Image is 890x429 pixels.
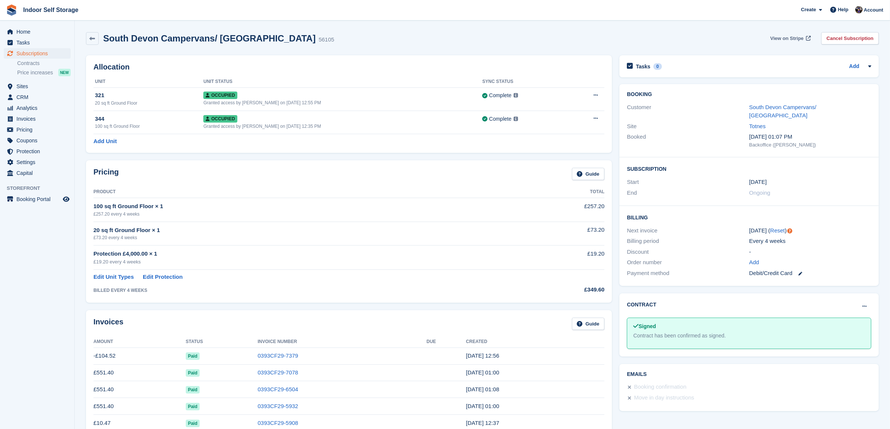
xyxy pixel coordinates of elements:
[186,352,200,360] span: Paid
[186,336,258,348] th: Status
[258,336,426,348] th: Invoice Number
[186,403,200,410] span: Paid
[627,301,656,309] h2: Contract
[258,369,298,376] a: 0393CF29-7078
[627,226,749,235] div: Next invoice
[510,286,604,294] div: £349.60
[17,69,53,76] span: Price increases
[16,157,61,167] span: Settings
[489,92,511,99] div: Complete
[849,62,859,71] a: Add
[653,63,662,70] div: 0
[93,63,604,71] h2: Allocation
[93,381,186,398] td: £551.40
[749,237,871,246] div: Every 4 weeks
[93,76,203,88] th: Unit
[855,6,863,13] img: Sandra Pomeroy
[4,146,71,157] a: menu
[510,246,604,270] td: £19.20
[186,386,200,393] span: Paid
[58,69,71,76] div: NEW
[17,60,71,67] a: Contracts
[4,48,71,59] a: menu
[627,178,749,186] div: Start
[203,115,237,123] span: Occupied
[95,91,203,100] div: 321
[749,141,871,149] div: Backoffice ([PERSON_NAME])
[627,122,749,131] div: Site
[514,93,518,98] img: icon-info-grey-7440780725fd019a000dd9b08b2336e03edf1995a4989e88bcd33f0948082b44.svg
[203,92,237,99] span: Occupied
[466,420,499,426] time: 2025-05-20 11:37:38 UTC
[93,398,186,415] td: £551.40
[16,81,61,92] span: Sites
[767,32,813,44] a: View on Stripe
[801,6,816,13] span: Create
[749,178,767,186] time: 2024-10-10 00:00:00 UTC
[93,258,510,266] div: £19.20 every 4 weeks
[95,100,203,107] div: 20 sq ft Ground Floor
[514,117,518,121] img: icon-info-grey-7440780725fd019a000dd9b08b2336e03edf1995a4989e88bcd33f0948082b44.svg
[93,250,510,258] div: Protection £4,000.00 × 1
[749,123,766,129] a: Totnes
[16,124,61,135] span: Pricing
[93,168,119,180] h2: Pricing
[93,273,134,281] a: Edit Unit Types
[16,37,61,48] span: Tasks
[466,386,499,392] time: 2025-06-19 00:08:45 UTC
[93,336,186,348] th: Amount
[572,318,605,330] a: Guide
[93,318,123,330] h2: Invoices
[103,33,316,43] h2: South Devon Campervans/ [GEOGRAPHIC_DATA]
[17,68,71,77] a: Price increases NEW
[627,133,749,148] div: Booked
[62,195,71,204] a: Preview store
[426,336,466,348] th: Due
[203,76,482,88] th: Unit Status
[627,269,749,278] div: Payment method
[627,165,871,172] h2: Subscription
[93,211,510,217] div: £257.20 every 4 weeks
[258,403,298,409] a: 0393CF29-5932
[749,226,871,235] div: [DATE] ( )
[95,115,203,123] div: 344
[7,185,74,192] span: Storefront
[786,228,793,234] div: Tooltip anchor
[258,386,298,392] a: 0393CF29-6504
[4,135,71,146] a: menu
[770,35,804,42] span: View on Stripe
[749,133,871,141] div: [DATE] 01:07 PM
[186,420,200,427] span: Paid
[203,99,482,106] div: Granted access by [PERSON_NAME] on [DATE] 12:55 PM
[627,103,749,120] div: Customer
[16,48,61,59] span: Subscriptions
[203,123,482,130] div: Granted access by [PERSON_NAME] on [DATE] 12:35 PM
[319,36,335,44] div: 56105
[821,32,879,44] a: Cancel Subscription
[749,189,770,196] span: Ongoing
[93,364,186,381] td: £551.40
[466,369,499,376] time: 2025-07-17 00:00:20 UTC
[770,227,785,234] a: Reset
[4,114,71,124] a: menu
[627,92,871,98] h2: Booking
[143,273,183,281] a: Edit Protection
[838,6,849,13] span: Help
[16,168,61,178] span: Capital
[16,194,61,204] span: Booking Portal
[93,226,510,235] div: 20 sq ft Ground Floor × 1
[4,168,71,178] a: menu
[4,124,71,135] a: menu
[482,76,567,88] th: Sync Status
[258,420,298,426] a: 0393CF29-5908
[749,248,871,256] div: -
[258,352,298,359] a: 0393CF29-7379
[466,352,499,359] time: 2025-07-30 11:56:36 UTC
[627,248,749,256] div: Discount
[16,103,61,113] span: Analytics
[16,146,61,157] span: Protection
[749,269,871,278] div: Debit/Credit Card
[4,92,71,102] a: menu
[627,237,749,246] div: Billing period
[93,202,510,211] div: 100 sq ft Ground Floor × 1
